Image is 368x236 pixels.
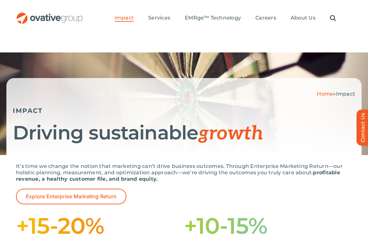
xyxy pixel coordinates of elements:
[184,216,352,236] h1: +10-15%
[148,15,170,22] a: Services
[16,169,340,182] strong: profitable revenue, a healthy customer file, and brand equity.
[185,15,241,21] span: EMRge™ Technology
[330,15,336,22] a: Search
[317,91,355,97] span: »
[13,107,355,114] h5: IMPACT
[16,163,352,182] p: It’s time we change the notion that marketing can’t drive business outcomes. Through Enterprise M...
[148,15,170,21] span: Services
[255,15,276,22] a: Careers
[26,193,116,200] span: Explore Enterprise Marketing Return
[185,15,241,22] a: EMRge™ Technology
[16,12,83,18] a: OG_Full_horizontal_RGB
[291,15,316,22] a: About Us
[255,15,276,21] span: Careers
[198,122,263,145] span: growth
[291,15,316,21] span: About Us
[336,91,355,97] span: Impact
[115,8,336,28] nav: Menu
[16,189,126,204] a: Explore Enterprise Marketing Return
[13,122,355,144] h1: Driving sustainable
[115,15,134,22] a: Impact
[16,216,184,236] h1: +15-20%
[317,91,333,97] a: Home
[115,15,134,21] span: Impact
